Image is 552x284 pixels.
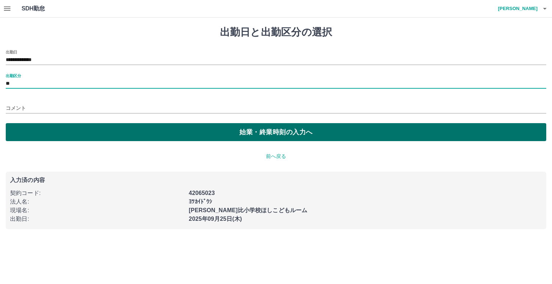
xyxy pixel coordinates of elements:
h1: 出勤日と出勤区分の選択 [6,26,546,38]
b: [PERSON_NAME]比小学校ほしこどもルーム [189,207,307,213]
button: 始業・終業時刻の入力へ [6,123,546,141]
label: 出勤日 [6,49,17,55]
label: 出勤区分 [6,73,21,78]
b: 42065023 [189,190,215,196]
p: 法人名 : [10,197,184,206]
p: 契約コード : [10,189,184,197]
p: 入力済の内容 [10,177,542,183]
p: 出勤日 : [10,215,184,223]
b: 2025年09月25日(木) [189,216,242,222]
p: 現場名 : [10,206,184,215]
p: 前へ戻る [6,153,546,160]
b: ﾖﾂｶｲﾄﾞｳｼ [189,199,212,205]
